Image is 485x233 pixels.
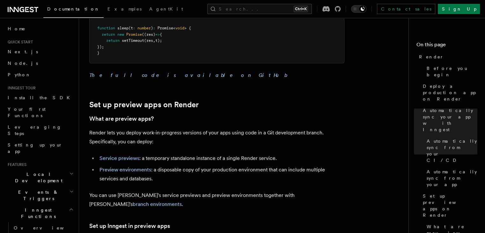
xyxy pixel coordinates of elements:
a: Contact sales [377,4,435,14]
span: Your first Functions [8,107,46,118]
a: Preview environments [99,167,151,173]
a: Python [5,69,75,80]
span: Python [8,72,31,77]
span: Setting up your app [8,142,62,154]
button: Toggle dark mode [351,5,366,13]
span: Leveraging Steps [8,124,62,136]
li: : a disposable copy of your production environment that can include multiple services and databases. [98,165,344,183]
span: Before you begin [427,65,477,78]
span: (res [144,38,153,43]
span: Promise [158,26,173,30]
span: Overview [14,225,79,230]
kbd: Ctrl+K [294,6,308,12]
span: Promise [126,32,142,37]
span: Node.js [8,61,38,66]
button: Search...Ctrl+K [207,4,312,14]
a: Home [5,23,75,34]
a: Documentation [43,2,104,18]
a: AgentKit [145,2,187,17]
a: Next.js [5,46,75,57]
span: Local Development [5,171,70,184]
span: new [117,32,124,37]
span: Features [5,162,26,167]
span: sleep [117,26,129,30]
span: < [173,26,175,30]
a: branch environments [133,201,182,207]
span: Events & Triggers [5,189,70,202]
span: Automatically sync from your CI/CD [427,138,477,163]
a: Leveraging Steps [5,121,75,139]
span: Inngest tour [5,86,36,91]
span: { [160,32,162,37]
span: , [153,38,155,43]
a: Your first Functions [5,103,75,121]
a: Deploy a production app on Render [420,80,477,105]
span: Documentation [47,6,100,11]
span: number [137,26,151,30]
p: You can use [PERSON_NAME]'s service previews and preview environments together with [PERSON_NAME]... [89,191,344,209]
a: Service previews [99,155,139,161]
span: Automatically sync your app with Inngest [423,107,477,133]
a: Set up preview apps on Render [420,190,477,221]
a: Install the SDK [5,92,75,103]
a: Examples [104,2,145,17]
button: Inngest Functions [5,204,75,222]
span: : [133,26,135,30]
a: Node.js [5,57,75,69]
span: Next.js [8,49,38,54]
span: Quick start [5,40,33,45]
span: }); [97,45,104,49]
h4: On this page [416,41,477,51]
p: Render lets you deploy work-in-progress versions of your apps using code in a Git development bra... [89,128,344,146]
a: Setting up your app [5,139,75,157]
a: Render [416,51,477,63]
span: ) [151,26,153,30]
span: Automatically sync from your app [427,169,477,188]
span: return [102,32,115,37]
a: Automatically sync from your CI/CD [424,135,477,166]
span: > { [184,26,191,30]
span: t); [155,38,162,43]
span: function [97,26,115,30]
li: : a temporary standalone instance of a single Render service. [98,154,344,163]
span: : [153,26,155,30]
span: ((res) [142,32,155,37]
span: void [175,26,184,30]
span: (t [129,26,133,30]
button: Local Development [5,169,75,186]
span: return [106,38,120,43]
span: setTimeout [122,38,144,43]
a: What are preview apps? [89,114,154,123]
a: Sign Up [438,4,480,14]
span: AgentKit [149,6,183,11]
a: The full code is available on GitHub [89,72,287,78]
a: Set up Inngest in preview apps [89,222,170,230]
span: Install the SDK [8,95,74,100]
a: Automatically sync your app with Inngest [420,105,477,135]
span: Home [8,26,26,32]
span: => [155,32,160,37]
a: Before you begin [424,63,477,80]
span: } [97,51,99,55]
span: Render [419,54,444,60]
span: Set up preview apps on Render [423,193,477,218]
span: Examples [107,6,142,11]
button: Events & Triggers [5,186,75,204]
a: Automatically sync from your app [424,166,477,190]
span: Deploy a production app on Render [423,83,477,102]
a: Set up preview apps on Render [89,100,199,109]
span: Inngest Functions [5,207,69,220]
